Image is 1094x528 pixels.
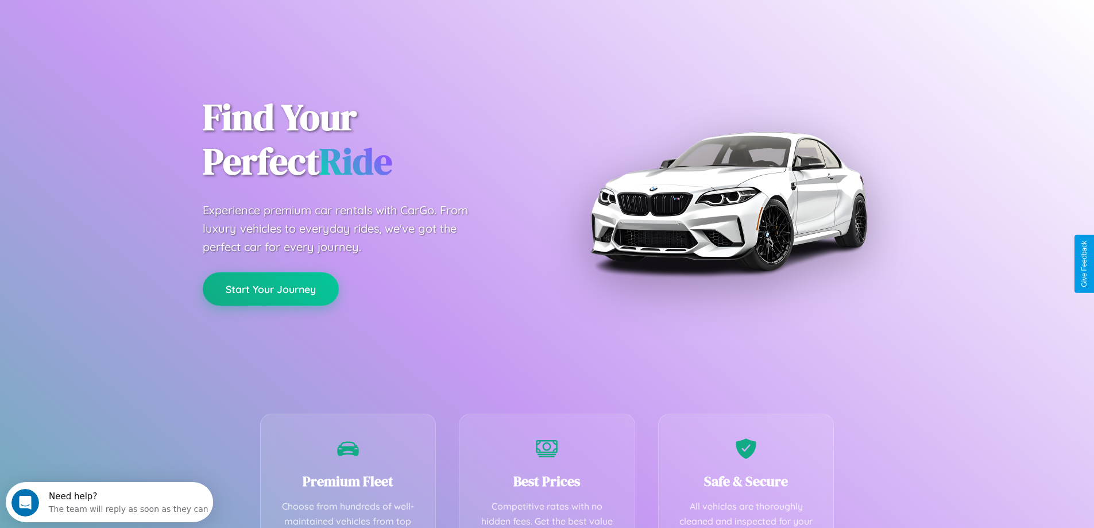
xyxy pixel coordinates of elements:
span: Ride [319,136,392,186]
div: Give Feedback [1080,241,1088,287]
p: Experience premium car rentals with CarGo. From luxury vehicles to everyday rides, we've got the ... [203,201,490,256]
div: The team will reply as soon as they can [43,19,203,31]
iframe: Intercom live chat [11,489,39,517]
iframe: Intercom live chat discovery launcher [6,482,213,522]
img: Premium BMW car rental vehicle [585,57,872,345]
h1: Find Your Perfect [203,95,530,184]
button: Start Your Journey [203,272,339,306]
h3: Best Prices [477,472,617,491]
h3: Premium Fleet [278,472,419,491]
h3: Safe & Secure [676,472,817,491]
div: Need help? [43,10,203,19]
div: Open Intercom Messenger [5,5,214,36]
